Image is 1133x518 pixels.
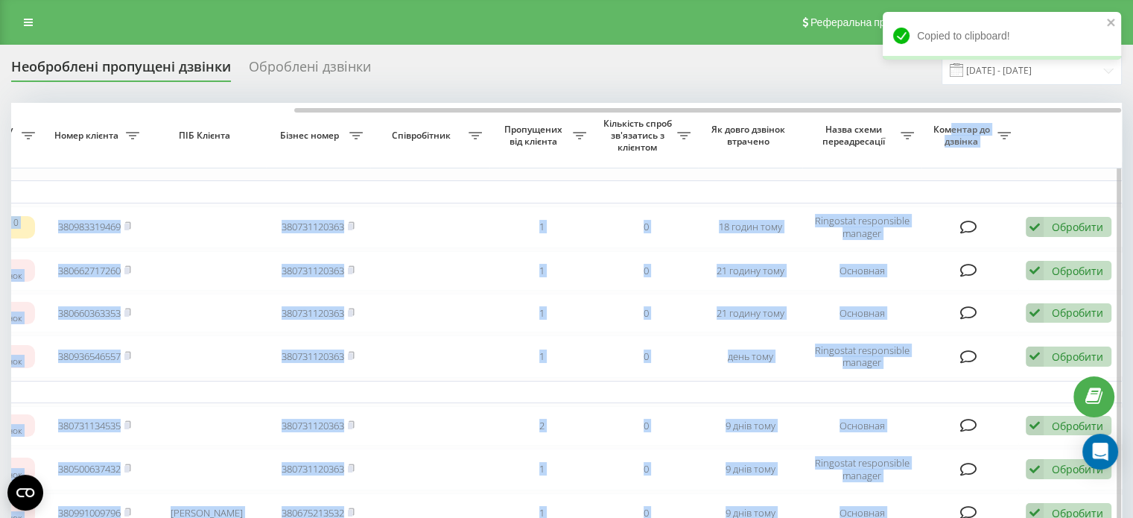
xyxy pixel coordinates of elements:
a: 380500637432 [58,462,121,476]
div: Обробити [1052,350,1103,364]
td: 9 днів тому [698,449,802,490]
span: Реферальна програма [810,16,920,28]
div: Copied to clipboard! [883,12,1121,60]
td: 1 [489,449,594,490]
td: 9 днів тому [698,406,802,446]
a: 380731120363 [282,462,344,476]
span: Пропущених від клієнта [497,124,573,147]
a: 380731120363 [282,306,344,320]
a: 380731120363 [282,220,344,233]
div: Обробити [1052,220,1103,234]
a: 380731134535 [58,419,121,432]
td: 1 [489,335,594,377]
td: 0 [594,294,698,333]
div: Open Intercom Messenger [1082,434,1118,470]
a: 380731120363 [282,264,344,277]
div: Необроблені пропущені дзвінки [11,59,231,82]
td: Ringostat responsible manager [802,206,921,248]
div: Обробити [1052,306,1103,320]
td: 0 [594,449,698,490]
td: 0 [594,406,698,446]
button: Open CMP widget [7,475,43,511]
span: Кількість спроб зв'язатись з клієнтом [601,118,677,153]
td: 0 [594,251,698,291]
td: Основная [802,251,921,291]
a: 380731120363 [282,350,344,363]
td: 1 [489,251,594,291]
a: 380660363353 [58,306,121,320]
span: Співробітник [378,130,469,142]
a: 380731120363 [282,419,344,432]
a: 380662717260 [58,264,121,277]
td: 21 годину тому [698,294,802,333]
td: 1 [489,294,594,333]
td: 18 годин тому [698,206,802,248]
td: день тому [698,335,802,377]
span: Коментар до дзвінка [929,124,997,147]
span: Назва схеми переадресації [810,124,901,147]
span: Бізнес номер [273,130,349,142]
td: 21 годину тому [698,251,802,291]
td: Основная [802,294,921,333]
button: close [1106,16,1117,31]
div: Оброблені дзвінки [249,59,371,82]
td: Основная [802,406,921,446]
span: Як довго дзвінок втрачено [710,124,790,147]
td: Ringostat responsible manager [802,449,921,490]
div: Обробити [1052,419,1103,433]
td: Ringostat responsible manager [802,335,921,377]
a: 380983319469 [58,220,121,233]
td: 0 [594,206,698,248]
td: 1 [489,206,594,248]
a: 380936546557 [58,350,121,363]
td: 0 [594,335,698,377]
div: Обробити [1052,462,1103,476]
span: ПІБ Клієнта [159,130,253,142]
div: Обробити [1052,264,1103,278]
td: 2 [489,406,594,446]
span: Номер клієнта [50,130,126,142]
